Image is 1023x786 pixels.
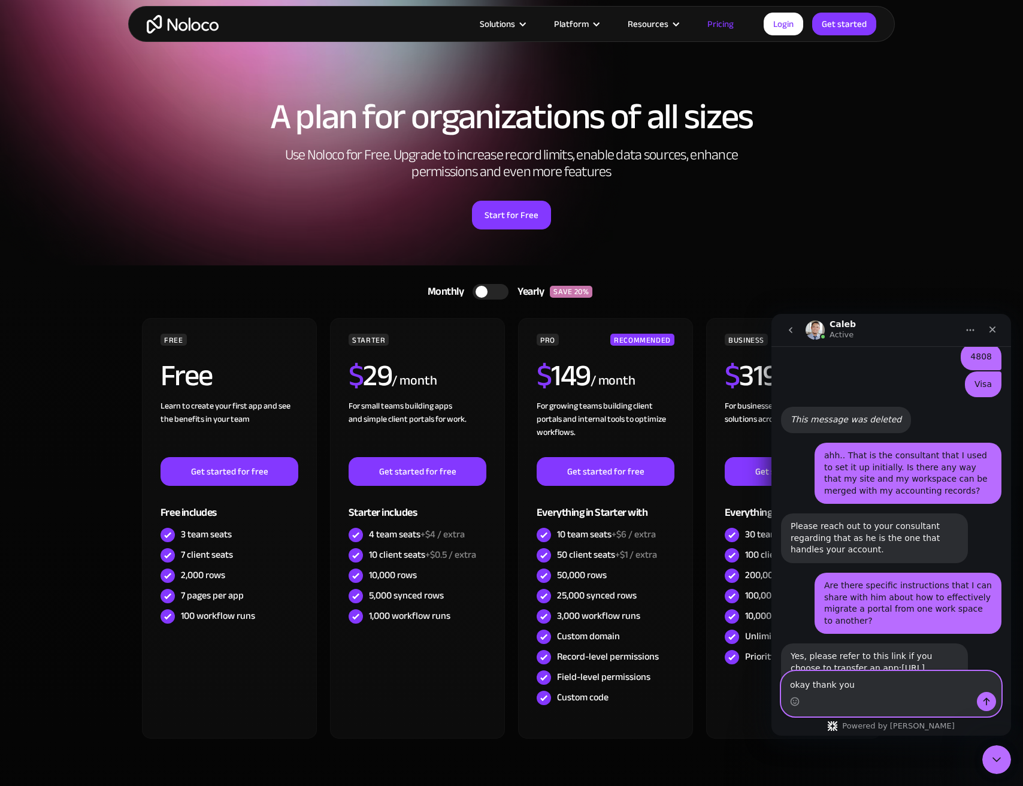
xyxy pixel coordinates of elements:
[161,400,298,457] div: Learn to create your first app and see the benefits in your team ‍
[812,13,876,35] a: Get started
[539,16,613,32] div: Platform
[725,457,862,486] a: Get started for free
[725,486,862,525] div: Everything in Pro with
[272,147,751,180] h2: Use Noloco for Free. Upgrade to increase record limits, enable data sources, enhance permissions ...
[161,334,187,346] div: FREE
[725,361,778,391] h2: 319
[557,630,620,643] div: Custom domain
[472,201,551,229] a: Start for Free
[181,589,244,602] div: 7 pages per app
[612,525,656,543] span: +$6 / extra
[615,546,657,564] span: +$1 / extra
[537,457,674,486] a: Get started for free
[537,347,552,404] span: $
[613,16,692,32] div: Resources
[745,650,809,663] div: Priority syncing
[557,670,650,684] div: Field-level permissions
[745,569,800,582] div: 200,000 rows
[161,361,213,391] h2: Free
[610,334,674,346] div: RECOMMENDED
[537,400,674,457] div: For growing teams building client portals and internal tools to optimize workflows.
[982,745,1011,774] iframe: Intercom live chat
[557,569,607,582] div: 50,000 rows
[591,371,635,391] div: / month
[725,400,862,457] div: For businesses building connected solutions across their organization. ‍
[745,589,829,602] div: 100,000 synced rows
[161,486,298,525] div: Free includes
[480,16,515,32] div: Solutions
[420,525,465,543] span: +$4 / extra
[557,650,659,663] div: Record-level permissions
[628,16,668,32] div: Resources
[537,486,674,525] div: Everything in Starter with
[550,286,592,298] div: SAVE 20%
[725,347,740,404] span: $
[349,334,389,346] div: STARTER
[349,486,486,525] div: Starter includes
[771,314,1011,736] iframe: Intercom live chat
[392,371,437,391] div: / month
[509,283,550,301] div: Yearly
[181,569,225,582] div: 2,000 rows
[181,609,255,622] div: 100 workflow runs
[425,546,476,564] span: +$0.5 / extra
[413,283,473,301] div: Monthly
[369,569,417,582] div: 10,000 rows
[181,528,232,541] div: 3 team seats
[140,99,883,135] h1: A plan for organizations of all sizes
[557,589,637,602] div: 25,000 synced rows
[349,361,392,391] h2: 29
[369,548,476,561] div: 10 client seats
[369,528,465,541] div: 4 team seats
[557,548,657,561] div: 50 client seats
[554,16,589,32] div: Platform
[349,400,486,457] div: For small teams building apps and simple client portals for work. ‍
[557,691,609,704] div: Custom code
[557,528,656,541] div: 10 team seats
[369,609,450,622] div: 1,000 workflow runs
[349,347,364,404] span: $
[725,334,768,346] div: BUSINESS
[147,15,219,34] a: home
[764,13,803,35] a: Login
[181,548,233,561] div: 7 client seats
[745,548,849,561] div: 100 client seats
[745,609,832,622] div: 10,000 workflow runs
[557,609,640,622] div: 3,000 workflow runs
[745,630,827,643] div: Unlimited user roles
[537,361,591,391] h2: 149
[745,528,849,541] div: 30 team seats
[465,16,539,32] div: Solutions
[369,589,444,602] div: 5,000 synced rows
[161,457,298,486] a: Get started for free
